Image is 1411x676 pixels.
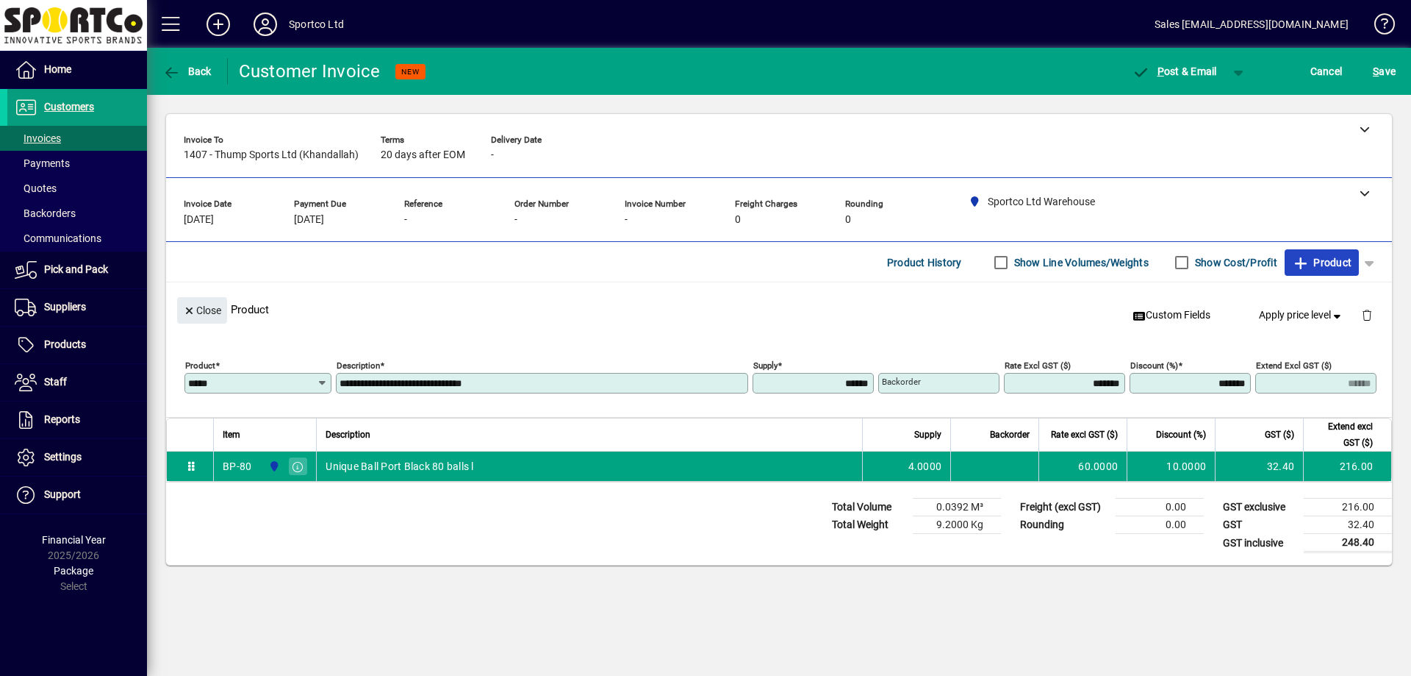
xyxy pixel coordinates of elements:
[183,299,221,323] span: Close
[381,149,465,161] span: 20 days after EOM
[185,360,215,371] mat-label: Product
[1127,302,1216,329] button: Custom Fields
[1307,58,1346,85] button: Cancel
[1155,13,1349,36] div: Sales [EMAIL_ADDRESS][DOMAIN_NAME]
[1292,251,1351,274] span: Product
[1156,427,1206,443] span: Discount (%)
[1303,452,1391,481] td: 216.00
[7,226,147,251] a: Communications
[1116,516,1204,534] td: 0.00
[159,58,215,85] button: Back
[1216,534,1304,552] td: GST inclusive
[42,534,106,546] span: Financial Year
[54,565,93,577] span: Package
[913,516,1001,534] td: 9.2000 Kg
[184,149,359,161] span: 1407 - Thump Sports Ltd (Khandallah)
[223,459,251,474] div: BP-80
[289,13,344,36] div: Sportco Ltd
[1216,516,1304,534] td: GST
[1310,60,1343,83] span: Cancel
[491,149,494,161] span: -
[265,458,281,474] span: Sportco Ltd Warehouse
[1116,499,1204,516] td: 0.00
[1124,58,1224,85] button: Post & Email
[44,101,94,113] span: Customers
[44,488,81,500] span: Support
[326,459,473,474] span: Unique Ball Port Black 80 balls l
[825,499,913,516] td: Total Volume
[1011,255,1149,270] label: Show Line Volumes/Weights
[1216,499,1304,516] td: GST exclusive
[1157,65,1164,77] span: P
[337,360,380,371] mat-label: Description
[1127,452,1215,481] td: 10.0000
[7,51,147,88] a: Home
[7,477,147,513] a: Support
[1349,297,1385,332] button: Delete
[1313,419,1373,451] span: Extend excl GST ($)
[914,427,941,443] span: Supply
[294,214,324,226] span: [DATE]
[1253,302,1350,329] button: Apply price level
[44,263,108,275] span: Pick and Pack
[44,301,86,313] span: Suppliers
[990,427,1030,443] span: Backorder
[7,151,147,176] a: Payments
[1051,427,1118,443] span: Rate excl GST ($)
[162,65,212,77] span: Back
[44,451,82,463] span: Settings
[1005,360,1071,371] mat-label: Rate excl GST ($)
[326,427,370,443] span: Description
[825,516,913,534] td: Total Weight
[881,249,968,276] button: Product History
[7,126,147,151] a: Invoices
[15,232,101,244] span: Communications
[1013,499,1116,516] td: Freight (excl GST)
[1304,516,1392,534] td: 32.40
[7,201,147,226] a: Backorders
[625,214,628,226] span: -
[1192,255,1277,270] label: Show Cost/Profit
[166,282,1392,336] div: Product
[44,376,67,388] span: Staff
[1259,307,1344,323] span: Apply price level
[15,157,70,169] span: Payments
[44,63,71,75] span: Home
[7,252,147,288] a: Pick and Pack
[15,207,76,219] span: Backorders
[1304,534,1392,552] td: 248.40
[7,327,147,363] a: Products
[1349,308,1385,321] app-page-header-button: Delete
[753,360,778,371] mat-label: Supply
[735,214,741,226] span: 0
[239,60,381,83] div: Customer Invoice
[1256,360,1332,371] mat-label: Extend excl GST ($)
[845,214,851,226] span: 0
[1304,499,1392,516] td: 216.00
[173,303,231,316] app-page-header-button: Close
[882,377,921,387] mat-label: Backorder
[1373,65,1379,77] span: S
[177,297,227,324] button: Close
[223,427,240,443] span: Item
[147,58,228,85] app-page-header-button: Back
[242,11,289,38] button: Profile
[7,289,147,326] a: Suppliers
[44,338,86,350] span: Products
[7,439,147,476] a: Settings
[1215,452,1303,481] td: 32.40
[514,214,517,226] span: -
[401,67,420,77] span: NEW
[44,413,80,425] span: Reports
[15,132,61,144] span: Invoices
[1285,249,1359,276] button: Product
[195,11,242,38] button: Add
[404,214,407,226] span: -
[15,182,57,194] span: Quotes
[1132,65,1217,77] span: ost & Email
[1048,459,1118,474] div: 60.0000
[887,251,962,274] span: Product History
[184,214,214,226] span: [DATE]
[913,499,1001,516] td: 0.0392 M³
[1013,516,1116,534] td: Rounding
